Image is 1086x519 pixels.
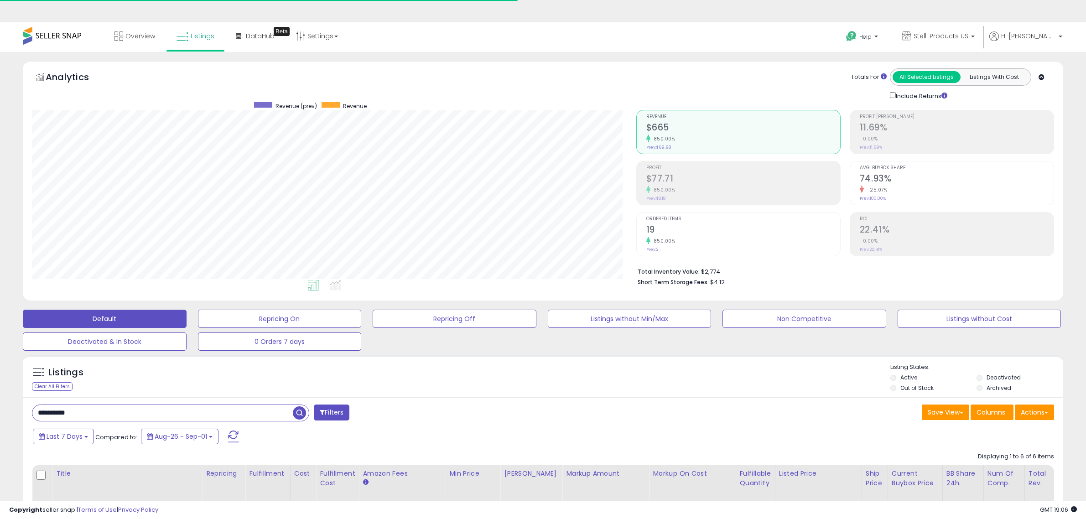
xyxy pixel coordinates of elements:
[646,196,665,201] small: Prev: $8.18
[960,71,1028,83] button: Listings With Cost
[1001,31,1056,41] span: Hi [PERSON_NAME]
[191,31,214,41] span: Listings
[170,22,221,50] a: Listings
[198,332,362,351] button: 0 Orders 7 days
[48,366,83,379] h5: Listings
[860,238,878,244] small: 0.00%
[839,24,887,52] a: Help
[125,31,155,41] span: Overview
[638,265,1047,276] li: $2,774
[229,22,281,50] a: DataHub
[1015,405,1054,420] button: Actions
[900,384,934,392] label: Out of Stock
[9,506,158,514] div: seller snap | |
[141,429,218,444] button: Aug-26 - Sep-01
[860,135,878,142] small: 0.00%
[893,71,961,83] button: All Selected Listings
[779,469,858,478] div: Listed Price
[274,27,290,36] div: Tooltip anchor
[977,408,1005,417] span: Columns
[373,310,536,328] button: Repricing Off
[46,71,107,86] h5: Analytics
[978,452,1054,461] div: Displaying 1 to 6 of 6 items
[23,332,187,351] button: Deactivated & In Stock
[890,363,1063,372] p: Listing States:
[860,224,1054,237] h2: 22.41%
[866,469,884,488] div: Ship Price
[56,469,198,478] div: Title
[33,429,94,444] button: Last 7 Days
[78,505,117,514] a: Terms of Use
[47,432,83,441] span: Last 7 Days
[860,217,1054,222] span: ROI
[922,405,969,420] button: Save View
[646,114,840,119] span: Revenue
[314,405,349,420] button: Filters
[864,187,888,193] small: -25.07%
[883,90,958,101] div: Include Returns
[860,173,1054,186] h2: 74.93%
[989,31,1062,52] a: Hi [PERSON_NAME]
[118,505,158,514] a: Privacy Policy
[1040,505,1077,514] span: 2025-09-9 19:06 GMT
[343,102,367,110] span: Revenue
[898,310,1061,328] button: Listings without Cost
[548,310,712,328] button: Listings without Min/Max
[1029,469,1062,488] div: Total Rev.
[638,268,700,275] b: Total Inventory Value:
[646,145,671,150] small: Prev: $69.98
[107,22,162,50] a: Overview
[895,22,982,52] a: Stelli Products US
[650,135,676,142] small: 850.00%
[860,247,882,252] small: Prev: 22.41%
[289,22,345,50] a: Settings
[987,469,1021,488] div: Num of Comp.
[987,374,1021,381] label: Deactivated
[946,469,980,488] div: BB Share 24h.
[971,405,1013,420] button: Columns
[846,31,857,42] i: Get Help
[649,465,736,501] th: The percentage added to the cost of goods (COGS) that forms the calculator for Min & Max prices.
[32,382,73,391] div: Clear All Filters
[914,31,968,41] span: Stelli Products US
[363,469,442,478] div: Amazon Fees
[860,122,1054,135] h2: 11.69%
[653,469,732,478] div: Markup on Cost
[206,469,241,478] div: Repricing
[646,122,840,135] h2: $665
[363,478,368,487] small: Amazon Fees.
[987,384,1011,392] label: Archived
[249,469,286,478] div: Fulfillment
[246,31,275,41] span: DataHub
[646,217,840,222] span: Ordered Items
[739,469,771,488] div: Fulfillable Quantity
[275,102,317,110] span: Revenue (prev)
[710,278,725,286] span: $4.12
[646,224,840,237] h2: 19
[900,374,917,381] label: Active
[449,469,496,478] div: Min Price
[566,469,645,478] div: Markup Amount
[859,33,872,41] span: Help
[646,247,659,252] small: Prev: 2
[504,469,558,478] div: [PERSON_NAME]
[646,166,840,171] span: Profit
[95,433,137,441] span: Compared to:
[860,196,886,201] small: Prev: 100.00%
[722,310,886,328] button: Non Competitive
[860,166,1054,171] span: Avg. Buybox Share
[851,73,887,82] div: Totals For
[320,469,355,488] div: Fulfillment Cost
[9,505,42,514] strong: Copyright
[860,145,882,150] small: Prev: 11.69%
[198,310,362,328] button: Repricing On
[155,432,207,441] span: Aug-26 - Sep-01
[294,469,312,478] div: Cost
[638,278,709,286] b: Short Term Storage Fees:
[650,238,676,244] small: 850.00%
[860,114,1054,119] span: Profit [PERSON_NAME]
[650,187,676,193] small: 850.00%
[892,469,939,488] div: Current Buybox Price
[23,310,187,328] button: Default
[646,173,840,186] h2: $77.71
